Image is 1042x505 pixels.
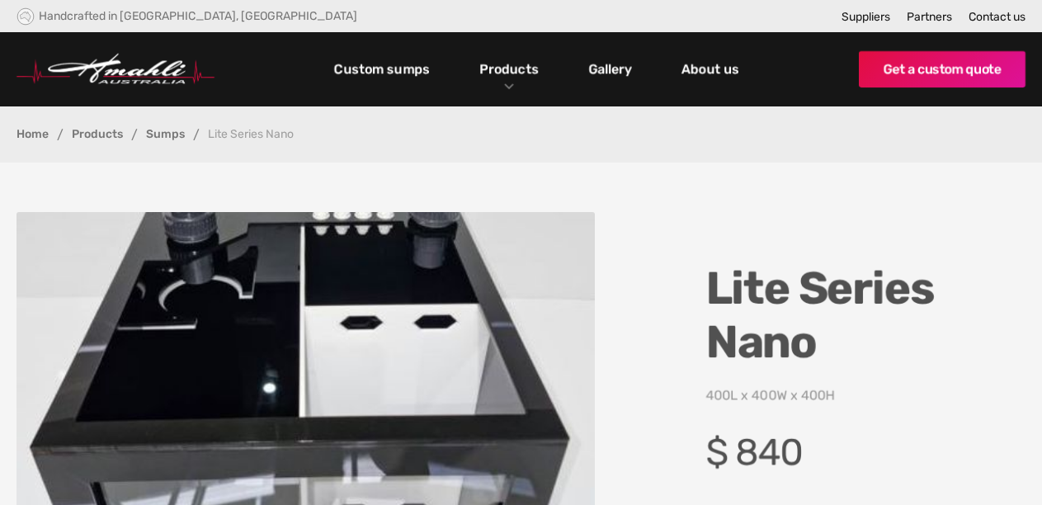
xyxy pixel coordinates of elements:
a: Contact us [969,10,1025,24]
a: Get a custom quote [859,51,1025,87]
a: Gallery [584,55,636,83]
img: Hmahli Australia Logo [17,54,215,85]
a: Suppliers [842,10,890,24]
h4: $ 840 [705,430,1025,474]
a: Products [475,57,543,81]
a: home [17,54,215,85]
a: Custom sumps [330,55,434,83]
a: Products [72,129,123,140]
div: Products [467,32,551,106]
div: Handcrafted in [GEOGRAPHIC_DATA], [GEOGRAPHIC_DATA] [39,9,357,23]
a: Home [17,129,49,140]
p: 400L x 400W x 400H [705,385,1025,405]
a: Partners [907,10,952,24]
h1: Lite Series Nano [705,262,1025,369]
a: Sumps [146,129,185,140]
a: About us [677,55,743,83]
div: Lite Series Nano [208,129,294,140]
